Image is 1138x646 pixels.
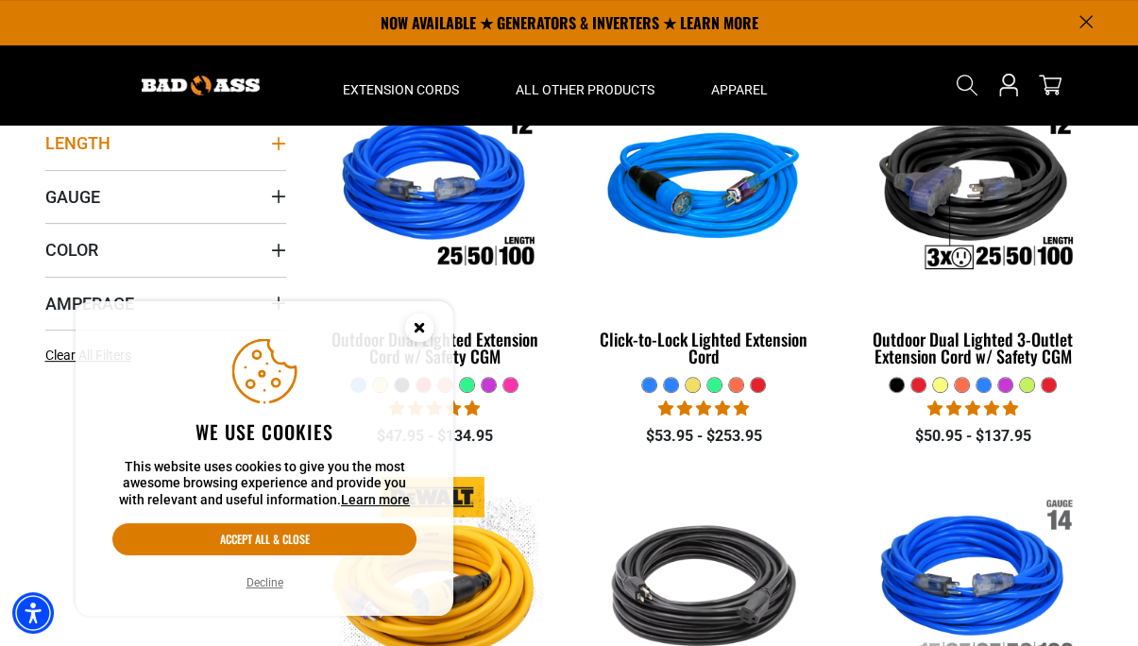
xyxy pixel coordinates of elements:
[112,523,416,555] button: Accept all & close
[315,81,553,298] img: Outdoor Dual Lighted Extension Cord w/ Safety CGM
[45,346,139,365] a: Clear All Filters
[585,81,823,298] img: blue
[314,72,555,376] a: Outdoor Dual Lighted Extension Cord w/ Safety CGM Outdoor Dual Lighted Extension Cord w/ Safety CGM
[994,45,1024,125] a: Open this option
[314,45,487,125] summary: Extension Cords
[45,186,100,208] span: Gauge
[45,170,286,223] summary: Gauge
[854,81,1092,298] img: Outdoor Dual Lighted 3-Outlet Extension Cord w/ Safety CGM
[516,81,654,98] span: All Other Products
[583,425,824,448] div: $53.95 - $253.95
[45,277,286,330] summary: Amperage
[385,301,453,360] button: Close this option
[952,70,982,100] summary: Search
[45,116,286,169] summary: Length
[45,132,110,154] span: Length
[852,72,1093,376] a: Outdoor Dual Lighted 3-Outlet Extension Cord w/ Safety CGM Outdoor Dual Lighted 3-Outlet Extensio...
[241,573,289,592] button: Decline
[45,348,131,363] span: Clear All Filters
[852,425,1093,448] div: $50.95 - $137.95
[583,72,824,376] a: blue Click-to-Lock Lighted Extension Cord
[76,301,453,617] aside: Cookie Consent
[927,399,1018,417] span: 4.80 stars
[1035,74,1065,96] a: cart
[583,331,824,365] div: Click-to-Lock Lighted Extension Cord
[45,223,286,276] summary: Color
[12,592,54,634] div: Accessibility Menu
[142,76,260,95] img: Bad Ass Extension Cords
[389,399,480,417] span: 4.81 stars
[711,81,768,98] span: Apparel
[45,293,134,314] span: Amperage
[112,419,416,444] h2: We use cookies
[487,45,683,125] summary: All Other Products
[45,239,98,261] span: Color
[852,331,1093,365] div: Outdoor Dual Lighted 3-Outlet Extension Cord w/ Safety CGM
[683,45,796,125] summary: Apparel
[658,399,749,417] span: 4.87 stars
[341,492,410,507] a: This website uses cookies to give you the most awesome browsing experience and provide you with r...
[112,459,416,509] p: This website uses cookies to give you the most awesome browsing experience and provide you with r...
[343,81,459,98] span: Extension Cords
